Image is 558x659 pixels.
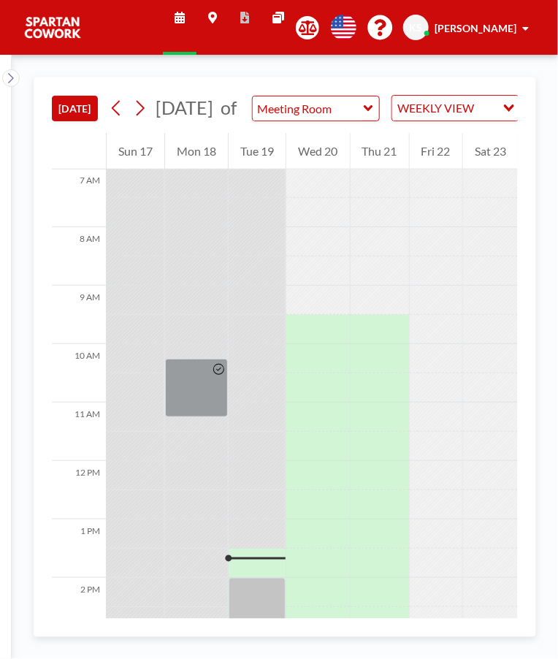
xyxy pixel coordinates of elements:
div: Sat 23 [463,133,518,169]
span: KS [410,21,423,34]
div: 9 AM [52,286,106,344]
div: Fri 22 [410,133,462,169]
img: organization-logo [23,13,82,42]
span: of [221,96,237,119]
div: 12 PM [52,461,106,519]
div: 1 PM [52,519,106,578]
div: Wed 20 [286,133,349,169]
div: 11 AM [52,403,106,461]
div: Tue 19 [229,133,286,169]
span: [PERSON_NAME] [435,22,516,34]
div: Thu 21 [351,133,409,169]
div: Search for option [392,96,519,121]
div: 2 PM [52,578,106,636]
div: Mon 18 [165,133,228,169]
span: WEEKLY VIEW [395,99,478,118]
button: [DATE] [52,96,98,121]
input: Search for option [479,99,494,118]
div: 10 AM [52,344,106,403]
div: 8 AM [52,227,106,286]
div: Sun 17 [107,133,164,169]
input: Meeting Room [253,96,364,121]
span: [DATE] [156,96,213,118]
div: 7 AM [52,169,106,227]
